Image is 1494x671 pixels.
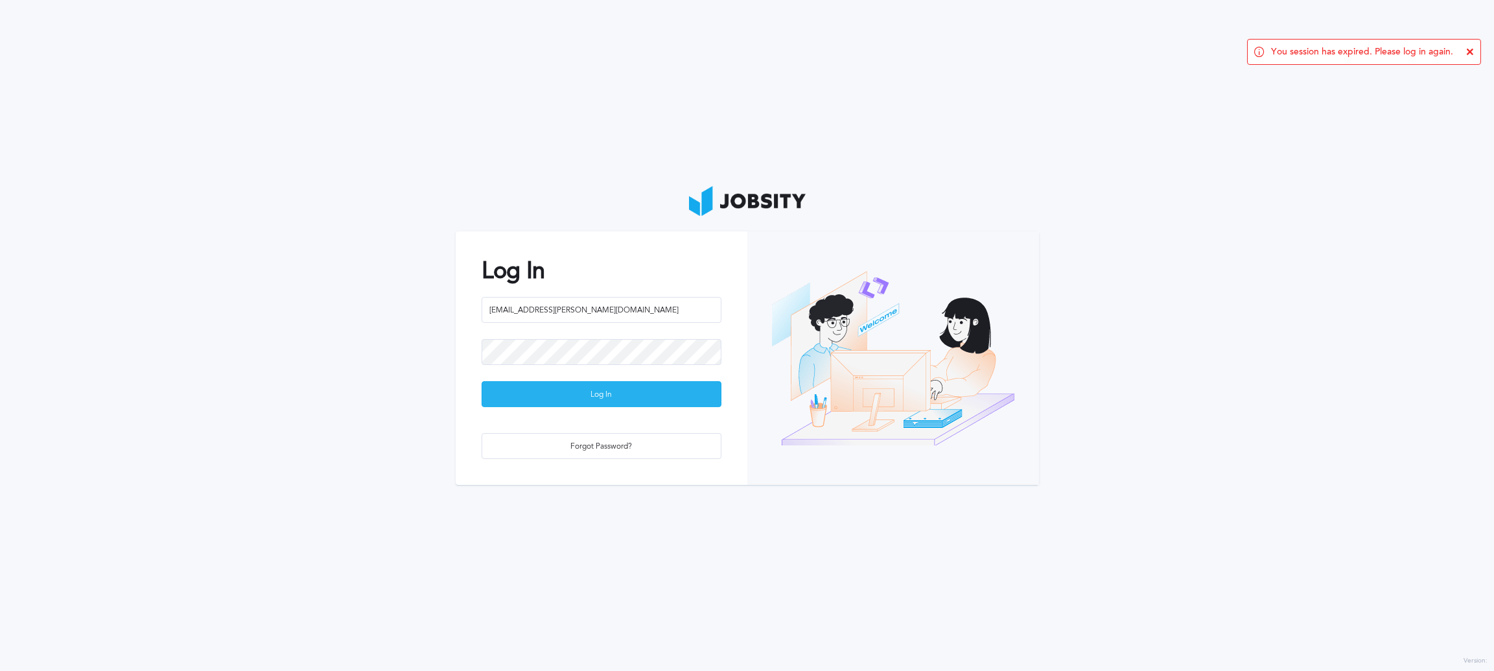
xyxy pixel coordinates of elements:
[482,381,721,407] button: Log In
[482,434,721,460] div: Forgot Password?
[482,382,721,408] div: Log In
[482,257,721,284] h2: Log In
[1464,657,1488,665] label: Version:
[482,297,721,323] input: Email
[1271,47,1453,57] span: You session has expired. Please log in again.
[482,433,721,459] button: Forgot Password?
